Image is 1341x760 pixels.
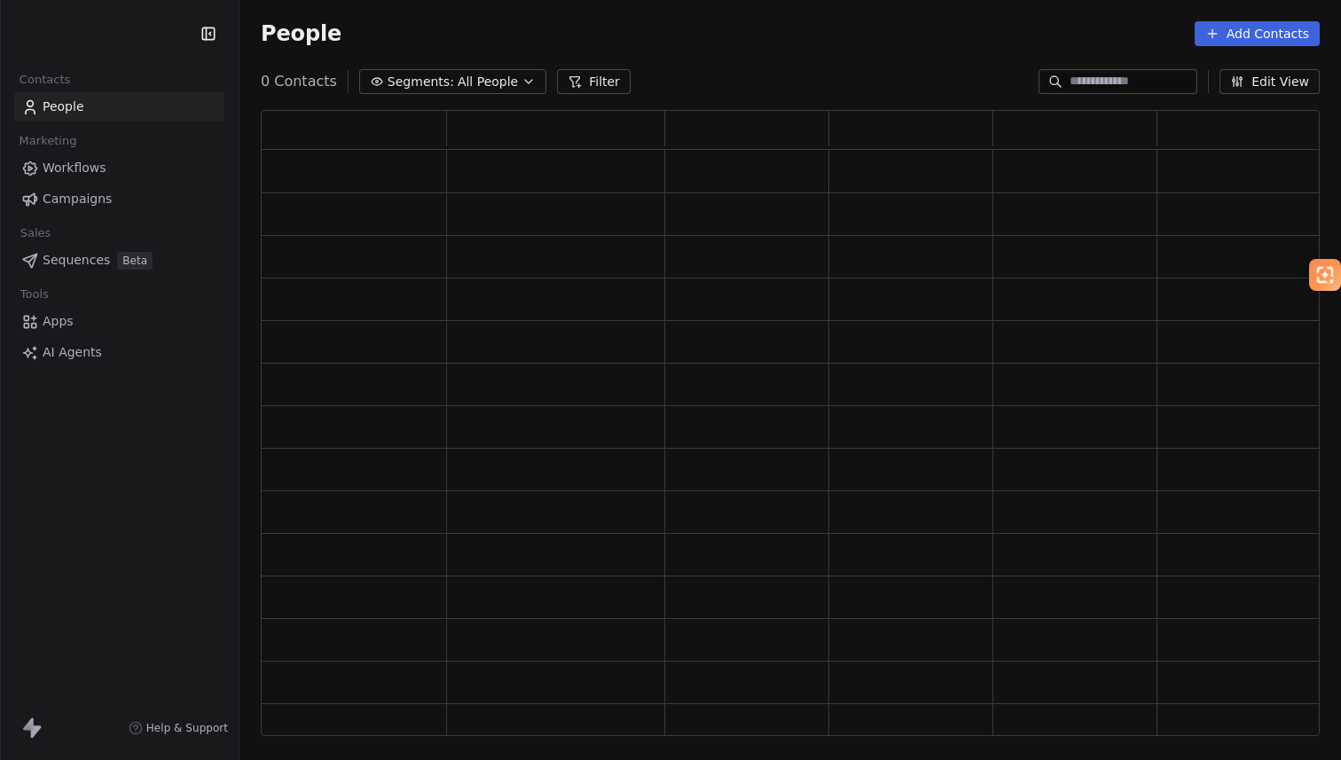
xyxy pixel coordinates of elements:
[261,71,337,92] span: 0 Contacts
[12,128,84,154] span: Marketing
[43,312,74,331] span: Apps
[388,73,454,91] span: Segments:
[43,251,110,270] span: Sequences
[146,721,228,735] span: Help & Support
[43,159,106,177] span: Workflows
[14,92,224,121] a: People
[14,246,224,275] a: SequencesBeta
[14,338,224,367] a: AI Agents
[1219,69,1320,94] button: Edit View
[43,343,102,362] span: AI Agents
[261,20,341,47] span: People
[458,73,518,91] span: All People
[14,307,224,336] a: Apps
[43,98,84,116] span: People
[14,184,224,214] a: Campaigns
[14,153,224,183] a: Workflows
[1195,21,1320,46] button: Add Contacts
[12,281,56,308] span: Tools
[262,150,1321,737] div: grid
[129,721,228,735] a: Help & Support
[557,69,631,94] button: Filter
[43,190,112,208] span: Campaigns
[12,67,78,93] span: Contacts
[12,220,59,247] span: Sales
[117,252,153,270] span: Beta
